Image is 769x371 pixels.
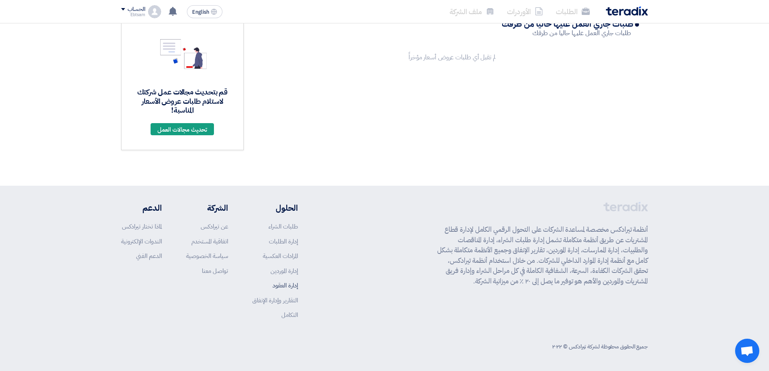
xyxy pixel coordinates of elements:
span: طلبات جاري العمل عليها حاليا من طرفك [510,29,631,38]
a: دردشة مفتوحة [735,339,759,363]
a: لماذا تختار تيرادكس [122,222,162,231]
span: English [192,9,209,15]
div: جميع الحقوق محفوظة لشركة تيرادكس © ٢٠٢٢ [552,342,648,351]
img: profile_test.png [148,5,161,18]
img: Teradix logo [606,6,648,16]
li: الحلول [252,202,298,214]
a: المزادات العكسية [263,252,298,260]
div: قم بتحديث مجالات عمل شركتك لاستلام طلبات عروض الأسعار المناسبة! [131,88,234,115]
p: أنظمة تيرادكس مخصصة لمساعدة الشركات على التحول الرقمي الكامل لإدارة قطاع المشتريات عن طريق أنظمة ... [437,224,648,286]
img: Complete your registration [150,32,215,78]
div: Ebtsam [121,13,145,17]
div: لم تقبل أي طلبات عروض أسعار مؤخراً [265,52,639,62]
button: English [187,5,222,18]
a: التكامل [281,310,298,319]
a: اتفاقية المستخدم [191,237,228,246]
a: عن تيرادكس [201,222,228,231]
a: الندوات الإلكترونية [121,237,162,246]
a: تواصل معنا [202,266,228,275]
li: الشركة [186,202,228,214]
a: تحديث مجالات العمل [151,123,214,135]
div: الحساب [128,6,145,13]
a: إدارة الموردين [270,266,298,275]
a: التقارير وإدارة الإنفاق [252,296,298,305]
a: إدارة الطلبات [269,237,298,246]
h4: طلبات جاري العمل عليها حاليا من طرفك [502,19,639,38]
a: طلبات الشراء [268,222,298,231]
a: سياسة الخصوصية [186,252,228,260]
a: الدعم الفني [136,252,162,260]
a: إدارة العقود [272,281,298,290]
li: الدعم [121,202,162,214]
